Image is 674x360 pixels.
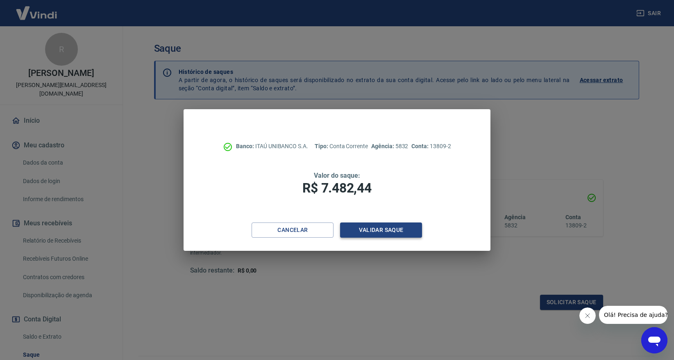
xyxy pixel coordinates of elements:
[252,222,334,238] button: Cancelar
[340,222,422,238] button: Validar saque
[5,6,69,12] span: Olá! Precisa de ajuda?
[599,306,667,324] iframe: Mensagem da empresa
[236,142,308,151] p: ITAÚ UNIBANCO S.A.
[315,142,368,151] p: Conta Corrente
[579,307,596,324] iframe: Fechar mensagem
[641,327,667,353] iframe: Botão para abrir a janela de mensagens
[411,143,430,149] span: Conta:
[371,143,395,149] span: Agência:
[314,172,360,179] span: Valor do saque:
[302,180,371,196] span: R$ 7.482,44
[236,143,255,149] span: Banco:
[411,142,451,151] p: 13809-2
[315,143,329,149] span: Tipo:
[371,142,408,151] p: 5832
